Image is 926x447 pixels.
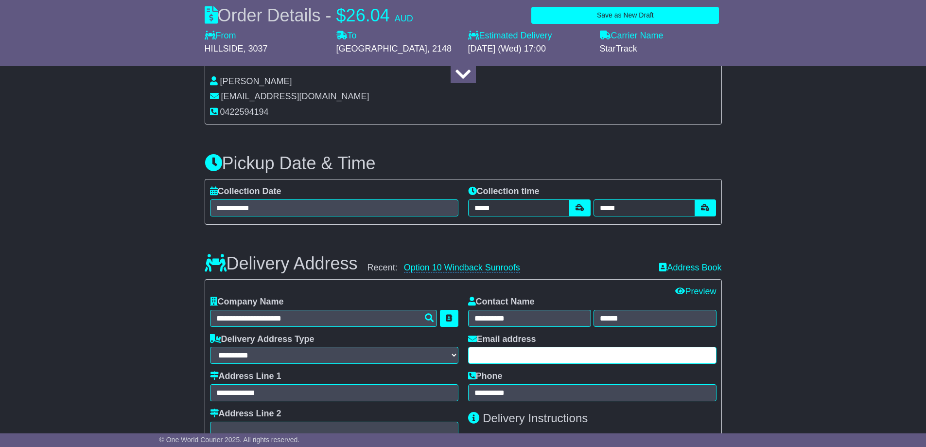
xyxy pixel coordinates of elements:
[205,154,722,173] h3: Pickup Date & Time
[336,5,346,25] span: $
[205,31,236,41] label: From
[205,254,358,273] h3: Delivery Address
[404,263,520,273] a: Option 10 Windback Sunroofs
[367,263,650,273] div: Recent:
[220,76,292,86] span: [PERSON_NAME]
[210,186,281,197] label: Collection Date
[600,44,722,54] div: StarTrack
[395,14,413,23] span: AUD
[210,334,314,345] label: Delivery Address Type
[427,44,452,54] span: , 2148
[220,107,269,117] span: 0422594194
[336,31,357,41] label: To
[205,5,413,26] div: Order Details -
[468,297,535,307] label: Contact Name
[210,297,284,307] label: Company Name
[210,409,281,419] label: Address Line 2
[468,334,536,345] label: Email address
[659,263,721,272] a: Address Book
[159,436,300,444] span: © One World Courier 2025. All rights reserved.
[531,7,719,24] button: Save as New Draft
[483,411,588,425] span: Delivery Instructions
[468,186,540,197] label: Collection time
[221,91,369,101] span: [EMAIL_ADDRESS][DOMAIN_NAME]
[210,371,281,382] label: Address Line 1
[336,44,427,54] span: [GEOGRAPHIC_DATA]
[468,371,503,382] label: Phone
[675,286,716,296] a: Preview
[205,44,244,54] span: HILLSIDE
[244,44,268,54] span: , 3037
[468,44,590,54] div: [DATE] (Wed) 17:00
[468,31,590,41] label: Estimated Delivery
[346,5,390,25] span: 26.04
[600,31,664,41] label: Carrier Name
